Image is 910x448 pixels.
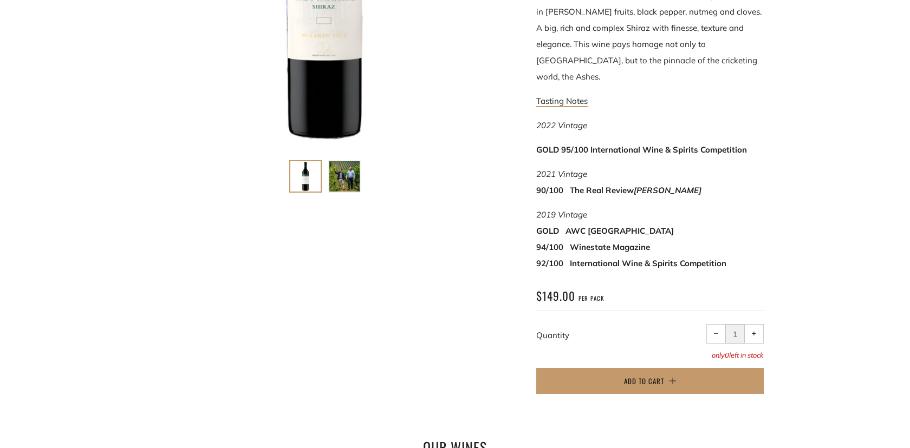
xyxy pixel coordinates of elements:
em: 2019 Vintage [536,209,587,220]
img: Load image into Gallery viewer, Ponting &#39;The Pinnacle&#39; McLaren Vale Shiraz 2022 [290,161,321,192]
strong: 90/100 The Real Review [536,185,701,195]
button: Load image into Gallery viewer, Ponting &#39;The Pinnacle&#39; McLaren Vale Shiraz 2022 [289,160,322,193]
img: Load image into Gallery viewer, Ponting &#39;The Pinnacle&#39; McLaren Vale Shiraz 2022 [329,161,360,192]
span: + [752,331,757,336]
label: Quantity [536,330,569,340]
em: 2022 Vintage [536,120,587,130]
span: Add to Cart [624,375,664,386]
span: 0 [725,351,729,359]
a: Tasting Notes [536,96,588,107]
span: $149.00 [536,287,575,304]
em: 2021 Vintage [536,169,587,179]
input: quantity [725,324,745,344]
p: only left in stock [536,352,764,359]
strong: GOLD 95/100 International Wine & Spirits Competition [536,144,747,155]
em: [PERSON_NAME] [634,185,701,195]
strong: GOLD AWC [GEOGRAPHIC_DATA] 94/100 Winestate Magazine 92/100 International Wine & Spirits Competition [536,226,726,268]
span: − [714,331,719,336]
button: Add to Cart [536,368,764,394]
span: per pack [578,294,604,302]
